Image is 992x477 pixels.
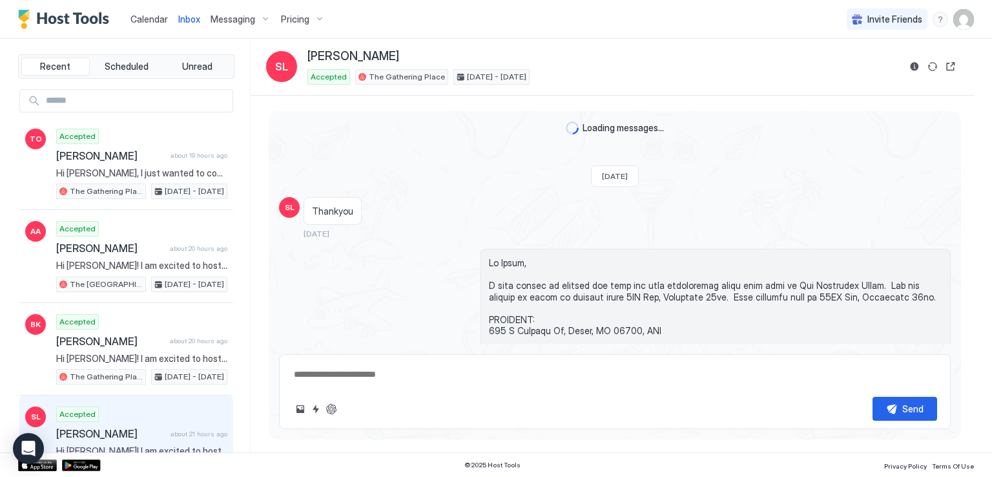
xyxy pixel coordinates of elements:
[933,12,948,27] div: menu
[932,458,974,472] a: Terms Of Use
[130,14,168,25] span: Calendar
[275,59,288,74] span: SL
[56,149,165,162] span: [PERSON_NAME]
[62,460,101,471] a: Google Play Store
[165,279,224,290] span: [DATE] - [DATE]
[932,462,974,470] span: Terms Of Use
[56,260,227,271] span: Hi [PERSON_NAME]! I am excited to host you at The [GEOGRAPHIC_DATA]! LOCATION: [STREET_ADDRESS] K...
[170,337,227,345] span: about 20 hours ago
[70,185,143,197] span: The Gathering Place
[467,71,526,83] span: [DATE] - [DATE]
[178,14,200,25] span: Inbox
[59,408,96,420] span: Accepted
[324,401,339,417] button: ChatGPT Auto Reply
[30,319,41,330] span: BK
[70,371,143,383] span: The Gathering Place
[165,371,224,383] span: [DATE] - [DATE]
[293,401,308,417] button: Upload image
[56,427,165,440] span: [PERSON_NAME]
[178,12,200,26] a: Inbox
[56,445,227,457] span: Hi [PERSON_NAME]! I am excited to host you at The Gathering Place! LOCATION: [STREET_ADDRESS] KEY...
[92,58,161,76] button: Scheduled
[56,242,165,255] span: [PERSON_NAME]
[311,71,347,83] span: Accepted
[21,58,90,76] button: Recent
[165,185,224,197] span: [DATE] - [DATE]
[312,206,353,217] span: Thankyou
[566,122,579,134] div: loading
[56,353,227,365] span: Hi [PERSON_NAME]! I am excited to host you at The Gathering Place! LOCATION: [STREET_ADDRESS] KEY...
[130,12,168,26] a: Calendar
[40,61,70,72] span: Recent
[304,229,329,238] span: [DATE]
[884,458,927,472] a: Privacy Policy
[369,71,445,83] span: The Gathering Place
[59,131,96,142] span: Accepted
[884,462,927,470] span: Privacy Policy
[953,9,974,30] div: User profile
[105,61,149,72] span: Scheduled
[170,244,227,253] span: about 20 hours ago
[873,397,937,421] button: Send
[56,167,227,179] span: Hi [PERSON_NAME], I just wanted to connect and give you more information about your stay at The [...
[18,10,115,29] a: Host Tools Logo
[182,61,212,72] span: Unread
[163,58,231,76] button: Unread
[41,90,232,112] input: Input Field
[170,151,227,160] span: about 19 hours ago
[307,49,399,64] span: [PERSON_NAME]
[70,279,143,290] span: The [GEOGRAPHIC_DATA]
[583,122,664,134] span: Loading messages...
[602,171,628,181] span: [DATE]
[13,433,44,464] div: Open Intercom Messenger
[281,14,309,25] span: Pricing
[59,316,96,328] span: Accepted
[30,226,41,237] span: AA
[59,223,96,235] span: Accepted
[902,402,924,416] div: Send
[211,14,255,25] span: Messaging
[943,59,958,74] button: Open reservation
[867,14,922,25] span: Invite Friends
[30,133,42,145] span: TO
[56,335,165,348] span: [PERSON_NAME]
[18,460,57,471] a: App Store
[308,401,324,417] button: Quick reply
[464,461,521,469] span: © 2025 Host Tools
[170,430,227,438] span: about 21 hours ago
[31,411,41,423] span: SL
[925,59,940,74] button: Sync reservation
[18,54,234,79] div: tab-group
[285,202,294,213] span: SL
[907,59,922,74] button: Reservation information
